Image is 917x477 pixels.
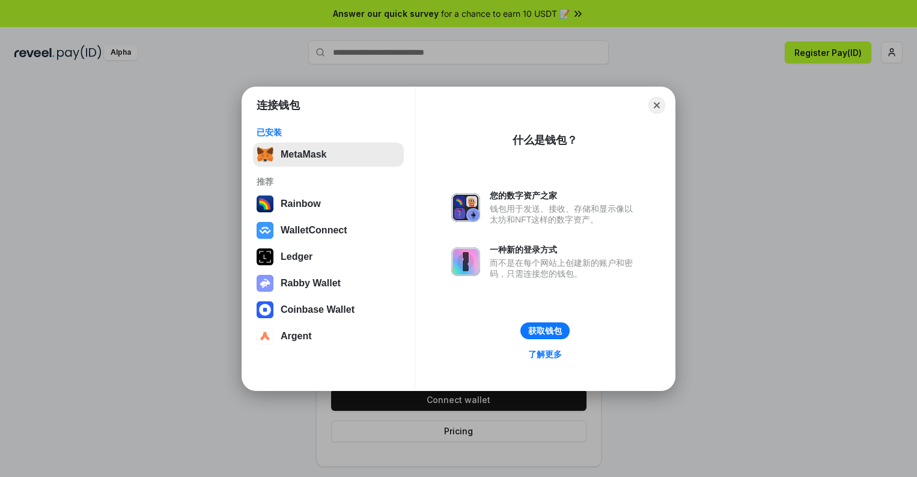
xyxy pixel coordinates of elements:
div: Ledger [281,251,312,262]
div: 而不是在每个网站上创建新的账户和密码，只需连接您的钱包。 [490,257,639,279]
div: 钱包用于发送、接收、存储和显示像以太坊和NFT这样的数字资产。 [490,203,639,225]
img: svg+xml,%3Csvg%20xmlns%3D%22http%3A%2F%2Fwww.w3.org%2F2000%2Fsvg%22%20fill%3D%22none%22%20viewBox... [451,247,480,276]
div: Coinbase Wallet [281,304,355,315]
div: Rainbow [281,198,321,209]
img: svg+xml,%3Csvg%20xmlns%3D%22http%3A%2F%2Fwww.w3.org%2F2000%2Fsvg%22%20fill%3D%22none%22%20viewBox... [257,275,273,292]
img: svg+xml,%3Csvg%20width%3D%2228%22%20height%3D%2228%22%20viewBox%3D%220%200%2028%2028%22%20fill%3D... [257,222,273,239]
img: svg+xml,%3Csvg%20width%3D%2228%22%20height%3D%2228%22%20viewBox%3D%220%200%2028%2028%22%20fill%3D... [257,301,273,318]
div: 推荐 [257,176,400,187]
img: svg+xml,%3Csvg%20width%3D%2228%22%20height%3D%2228%22%20viewBox%3D%220%200%2028%2028%22%20fill%3D... [257,328,273,345]
div: 您的数字资产之家 [490,190,639,201]
button: Argent [253,324,404,348]
button: 获取钱包 [520,322,570,339]
div: Rabby Wallet [281,278,341,289]
button: Rainbow [253,192,404,216]
button: Ledger [253,245,404,269]
div: 了解更多 [528,349,562,360]
button: MetaMask [253,143,404,167]
img: svg+xml,%3Csvg%20xmlns%3D%22http%3A%2F%2Fwww.w3.org%2F2000%2Fsvg%22%20width%3D%2228%22%20height%3... [257,248,273,265]
img: svg+xml,%3Csvg%20width%3D%22120%22%20height%3D%22120%22%20viewBox%3D%220%200%20120%20120%22%20fil... [257,195,273,212]
div: 什么是钱包？ [513,133,577,147]
img: svg+xml,%3Csvg%20fill%3D%22none%22%20height%3D%2233%22%20viewBox%3D%220%200%2035%2033%22%20width%... [257,146,273,163]
button: Coinbase Wallet [253,298,404,322]
div: 获取钱包 [528,325,562,336]
div: 已安装 [257,127,400,138]
div: MetaMask [281,149,326,160]
div: 一种新的登录方式 [490,244,639,255]
h1: 连接钱包 [257,98,300,112]
button: WalletConnect [253,218,404,242]
button: Rabby Wallet [253,271,404,295]
div: Argent [281,331,312,342]
button: Close [648,97,665,114]
a: 了解更多 [521,346,569,362]
div: WalletConnect [281,225,347,236]
img: svg+xml,%3Csvg%20xmlns%3D%22http%3A%2F%2Fwww.w3.org%2F2000%2Fsvg%22%20fill%3D%22none%22%20viewBox... [451,193,480,222]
